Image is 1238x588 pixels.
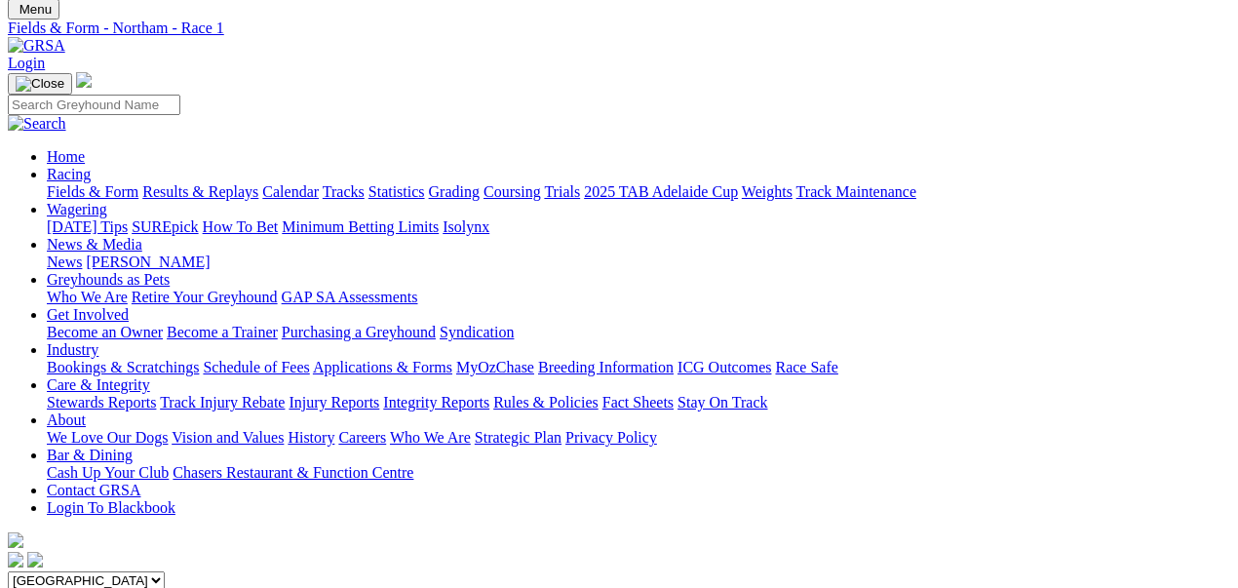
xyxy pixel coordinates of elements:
[429,183,480,200] a: Grading
[602,394,674,411] a: Fact Sheets
[8,95,180,115] input: Search
[677,394,767,411] a: Stay On Track
[47,324,1230,341] div: Get Involved
[390,429,471,446] a: Who We Are
[289,394,379,411] a: Injury Reports
[47,394,1230,412] div: Care & Integrity
[47,341,98,358] a: Industry
[47,429,168,446] a: We Love Our Dogs
[338,429,386,446] a: Careers
[47,201,107,217] a: Wagering
[443,218,489,235] a: Isolynx
[47,376,150,393] a: Care & Integrity
[8,37,65,55] img: GRSA
[440,324,514,340] a: Syndication
[368,183,425,200] a: Statistics
[76,72,92,88] img: logo-grsa-white.png
[47,324,163,340] a: Become an Owner
[47,254,82,270] a: News
[775,359,837,375] a: Race Safe
[677,359,771,375] a: ICG Outcomes
[47,482,140,498] a: Contact GRSA
[8,532,23,548] img: logo-grsa-white.png
[282,289,418,305] a: GAP SA Assessments
[47,359,1230,376] div: Industry
[796,183,916,200] a: Track Maintenance
[47,236,142,253] a: News & Media
[172,429,284,446] a: Vision and Values
[47,412,86,428] a: About
[584,183,738,200] a: 2025 TAB Adelaide Cup
[484,183,541,200] a: Coursing
[47,183,1230,201] div: Racing
[742,183,793,200] a: Weights
[47,148,85,165] a: Home
[47,464,1230,482] div: Bar & Dining
[323,183,365,200] a: Tracks
[47,447,133,463] a: Bar & Dining
[8,20,1230,37] a: Fields & Form - Northam - Race 1
[47,499,175,516] a: Login To Blackbook
[47,464,169,481] a: Cash Up Your Club
[456,359,534,375] a: MyOzChase
[19,2,52,17] span: Menu
[47,183,138,200] a: Fields & Form
[544,183,580,200] a: Trials
[8,115,66,133] img: Search
[288,429,334,446] a: History
[8,73,72,95] button: Toggle navigation
[132,289,278,305] a: Retire Your Greyhound
[262,183,319,200] a: Calendar
[282,218,439,235] a: Minimum Betting Limits
[160,394,285,411] a: Track Injury Rebate
[47,166,91,182] a: Racing
[282,324,436,340] a: Purchasing a Greyhound
[142,183,258,200] a: Results & Replays
[86,254,210,270] a: [PERSON_NAME]
[47,359,199,375] a: Bookings & Scratchings
[313,359,452,375] a: Applications & Forms
[47,271,170,288] a: Greyhounds as Pets
[565,429,657,446] a: Privacy Policy
[173,464,413,481] a: Chasers Restaurant & Function Centre
[8,55,45,71] a: Login
[47,289,1230,306] div: Greyhounds as Pets
[132,218,198,235] a: SUREpick
[47,218,128,235] a: [DATE] Tips
[203,218,279,235] a: How To Bet
[47,289,128,305] a: Who We Are
[47,429,1230,447] div: About
[16,76,64,92] img: Close
[203,359,309,375] a: Schedule of Fees
[167,324,278,340] a: Become a Trainer
[475,429,561,446] a: Strategic Plan
[27,552,43,568] img: twitter.svg
[538,359,674,375] a: Breeding Information
[8,552,23,568] img: facebook.svg
[47,306,129,323] a: Get Involved
[493,394,599,411] a: Rules & Policies
[47,254,1230,271] div: News & Media
[47,218,1230,236] div: Wagering
[383,394,489,411] a: Integrity Reports
[47,394,156,411] a: Stewards Reports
